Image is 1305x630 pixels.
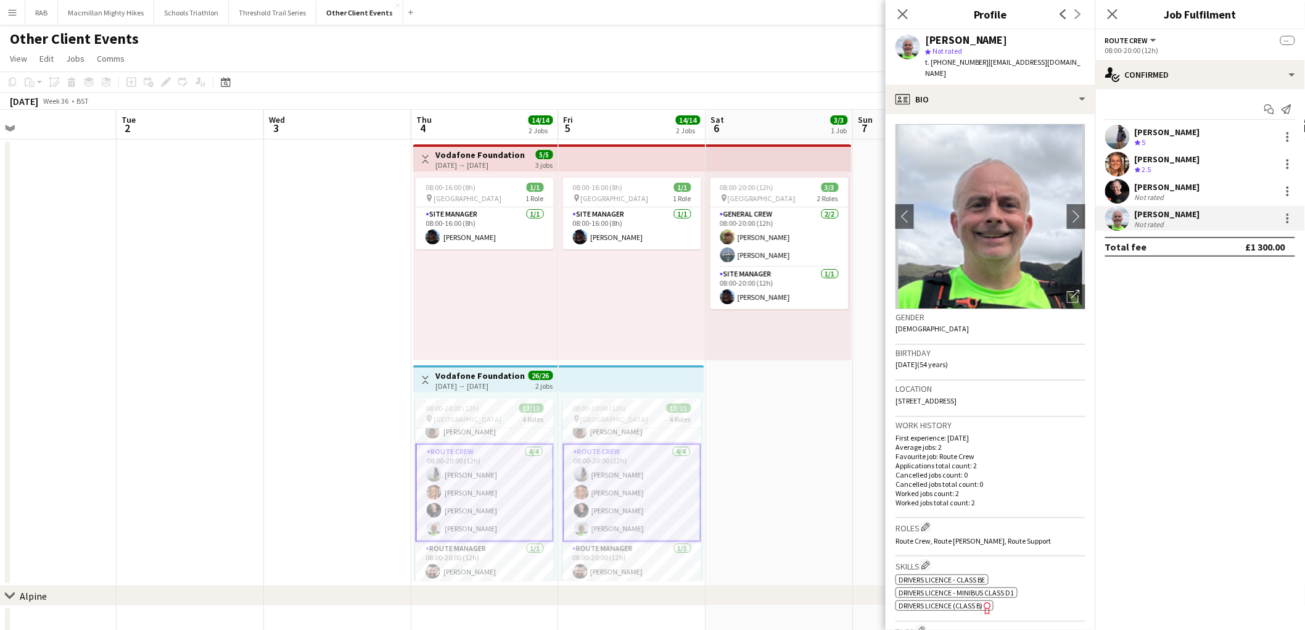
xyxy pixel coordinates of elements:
span: [GEOGRAPHIC_DATA] [581,415,649,424]
div: [PERSON_NAME] [1135,126,1200,138]
div: Alpine [20,590,47,602]
p: Cancelled jobs total count: 0 [895,479,1085,489]
span: 7 [857,121,873,135]
app-card-role: General Crew2/208:00-20:00 (12h)[PERSON_NAME][PERSON_NAME] [710,207,849,267]
span: Wed [269,114,285,125]
div: £1 300.00 [1246,241,1285,253]
p: Worked jobs count: 2 [895,489,1085,498]
span: 1/1 [674,183,691,192]
h3: Gender [895,312,1085,323]
span: 08:00-16:00 (8h) [426,183,475,192]
div: [DATE] → [DATE] [435,160,525,170]
span: 5 [562,121,574,135]
span: Route Crew [1105,36,1148,45]
a: Edit [35,51,59,67]
span: [STREET_ADDRESS] [895,396,957,405]
app-card-role: Site Manager1/108:00-16:00 (8h)[PERSON_NAME] [416,207,554,249]
div: Bio [886,85,1095,114]
span: [DEMOGRAPHIC_DATA] [895,324,969,333]
a: Comms [92,51,130,67]
div: 1 Job [831,126,847,135]
span: Tue [121,114,136,125]
div: Not rated [1135,193,1167,202]
app-job-card: 08:00-20:00 (12h)13/13 [GEOGRAPHIC_DATA]4 Roles[PERSON_NAME][PERSON_NAME][PERSON_NAME]Route Crew4... [563,399,701,581]
span: 5/5 [536,150,553,159]
app-job-card: 08:00-20:00 (12h)3/3 [GEOGRAPHIC_DATA]2 RolesGeneral Crew2/208:00-20:00 (12h)[PERSON_NAME][PERSON... [710,178,849,309]
p: Favourite job: Route Crew [895,452,1085,461]
button: Threshold Trail Series [229,1,316,25]
app-card-role: Route Crew4/408:00-20:00 (12h)[PERSON_NAME][PERSON_NAME][PERSON_NAME][PERSON_NAME] [416,444,554,542]
span: Comms [97,53,125,64]
div: 08:00-20:00 (12h) [1105,46,1295,55]
span: Drivers Licence - Class BE [899,575,986,584]
span: 3/3 [831,115,848,125]
span: 5 [1142,138,1146,147]
span: 13/13 [667,404,691,413]
span: 08:00-20:00 (12h) [720,183,774,192]
span: 1 Role [673,194,691,203]
h3: Job Fulfilment [1095,6,1305,22]
span: Jobs [66,53,84,64]
button: Other Client Events [316,1,403,25]
h1: Other Client Events [10,30,139,48]
span: 4 [414,121,432,135]
span: Not rated [932,46,962,56]
span: 1/1 [527,183,544,192]
h3: Roles [895,521,1085,534]
div: [DATE] [10,95,38,107]
app-card-role: Site Manager1/108:00-20:00 (12h)[PERSON_NAME] [710,267,849,309]
div: 3 jobs [536,159,553,170]
span: Drivers Licence - Minibus Class D1 [899,588,1015,597]
span: [GEOGRAPHIC_DATA] [434,194,501,203]
span: Route Crew, Route [PERSON_NAME], Route Support [895,536,1052,545]
span: 3 [267,121,285,135]
span: 14/14 [529,115,553,125]
div: 2 Jobs [529,126,553,135]
div: [DATE] → [DATE] [435,381,525,391]
span: 08:00-20:00 (12h) [573,404,627,413]
app-job-card: 08:00-16:00 (8h)1/1 [GEOGRAPHIC_DATA]1 RoleSite Manager1/108:00-16:00 (8h)[PERSON_NAME] [416,178,554,249]
span: 26/26 [529,371,553,380]
div: Confirmed [1095,60,1305,89]
app-card-role: Route Crew4/408:00-20:00 (12h)[PERSON_NAME][PERSON_NAME][PERSON_NAME][PERSON_NAME] [563,444,701,542]
p: Cancelled jobs count: 0 [895,470,1085,479]
p: Worked jobs total count: 2 [895,498,1085,507]
h3: Work history [895,420,1085,431]
span: 4 Roles [523,415,544,424]
button: Macmillan Mighty Hikes [58,1,154,25]
p: First experience: [DATE] [895,433,1085,442]
span: [DATE] (54 years) [895,360,948,369]
div: Open photos pop-in [1061,284,1085,309]
img: Crew avatar or photo [895,124,1085,309]
span: Fri [564,114,574,125]
span: t. [PHONE_NUMBER] [925,57,989,67]
button: Route Crew [1105,36,1158,45]
span: | [EMAIL_ADDRESS][DOMAIN_NAME] [925,57,1081,78]
h3: Skills [895,559,1085,572]
span: Thu [416,114,432,125]
span: 08:00-16:00 (8h) [573,183,623,192]
div: 08:00-16:00 (8h)1/1 [GEOGRAPHIC_DATA]1 RoleSite Manager1/108:00-16:00 (8h)[PERSON_NAME] [563,178,701,249]
div: Not rated [1135,220,1167,229]
span: 2 [120,121,136,135]
span: Sun [858,114,873,125]
app-job-card: 08:00-20:00 (12h)13/13 [GEOGRAPHIC_DATA]4 Roles[PERSON_NAME][PERSON_NAME][PERSON_NAME]Route Crew4... [416,399,554,581]
h3: Profile [886,6,1095,22]
h3: Birthday [895,347,1085,359]
span: 08:00-20:00 (12h) [426,404,479,413]
span: 14/14 [676,115,701,125]
span: -- [1280,36,1295,45]
h3: Location [895,383,1085,394]
app-card-role: Route Manager1/108:00-20:00 (12h)[PERSON_NAME] [416,542,554,584]
button: Schools Triathlon [154,1,229,25]
span: 6 [709,121,725,135]
button: RAB [25,1,58,25]
h3: Vodafone Foundation [435,149,525,160]
span: 4 Roles [670,415,691,424]
span: 2.5 [1142,165,1151,174]
span: Week 36 [41,96,72,106]
div: [PERSON_NAME] [1135,181,1200,193]
span: Edit [39,53,54,64]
